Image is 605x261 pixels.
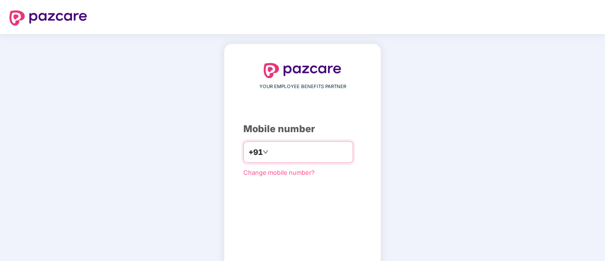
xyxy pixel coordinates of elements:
img: logo [9,10,87,26]
span: +91 [249,146,263,158]
span: down [263,149,268,155]
div: Mobile number [243,122,362,136]
span: YOUR EMPLOYEE BENEFITS PARTNER [259,83,346,90]
a: Change mobile number? [243,169,315,176]
img: logo [264,63,341,78]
